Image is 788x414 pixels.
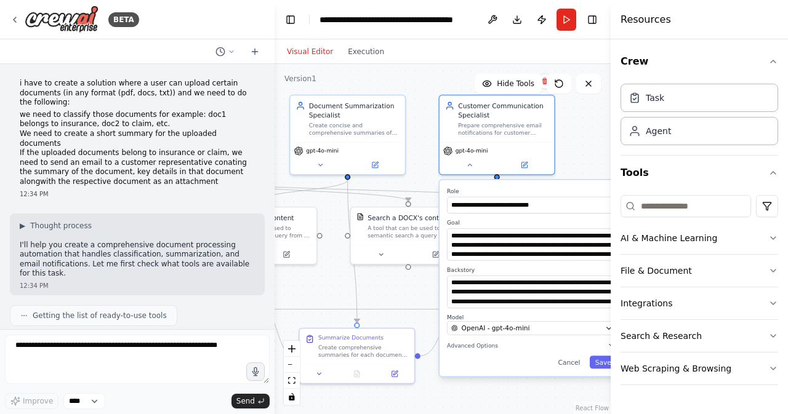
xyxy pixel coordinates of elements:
label: Goal [447,219,617,226]
button: Click to speak your automation idea [246,362,265,381]
li: We need to create a short summary for the uploaded documents [20,129,255,148]
button: Visual Editor [279,44,340,59]
button: Web Scraping & Browsing [621,352,778,384]
div: PDFSearchToolSearch a PDF's contentA tool that can be used to semantic search a query from a PDF'... [201,207,317,265]
img: DOCXSearchTool [356,213,364,220]
div: Prepare comprehensive email notifications for customer representatives when insurance or claims d... [458,122,549,137]
button: zoom in [284,341,300,357]
div: Summarize Documents [318,334,384,341]
span: gpt-4o-mini [456,147,488,154]
button: Open in side panel [260,249,313,260]
span: ▶ [20,221,25,231]
div: Create comprehensive summaries for each document from {document_paths}. For each document, extrac... [318,343,409,358]
nav: breadcrumb [320,14,458,26]
g: Edge from e04225a6-4aea-4dc2-b9d8-97ee096565e4 to fd6b4818-5fd6-4af6-b659-fd497aaea3b9 [194,180,567,201]
button: Integrations [621,287,778,319]
span: Hide Tools [497,79,534,89]
img: Logo [25,6,98,33]
div: Document Summarization SpecialistCreate concise and comprehensive summaries of documents, extract... [289,95,406,175]
div: Search a DOCX's content [368,213,449,222]
label: Role [447,188,617,195]
div: A tool that can be used to semantic search a query from a PDF's content. [219,224,311,239]
label: Backstory [447,266,617,274]
div: BETA [108,12,139,27]
div: Search a PDF's content [219,213,294,222]
button: Search & Research [621,320,778,352]
g: Edge from 0a8a32ee-bba9-41e4-a884-4befd3785b35 to 53c7599e-a707-464a-8313-79f6073365e5 [343,180,361,322]
p: I'll help you create a comprehensive document processing automation that handles classification, ... [20,241,255,279]
span: OpenAI - gpt-4o-mini [462,324,530,333]
button: Improve [5,393,58,409]
span: Thought process [30,221,92,231]
g: Edge from 5bf41d63-5fd2-4a50-b2b7-bb096eb1f37f to 7a24dc46-501c-4913-a0db-13fa7b659ea6 [262,305,461,314]
div: 12:34 PM [20,281,255,290]
li: If the uploaded documents belong to insurance or claim, we need to send an email to a customer re... [20,148,255,186]
button: zoom out [284,357,300,373]
button: Crew [621,44,778,79]
button: AI & Machine Learning [621,222,778,254]
button: fit view [284,373,300,389]
button: Delete node [537,73,553,89]
button: Cancel [552,356,585,368]
button: Open in side panel [348,159,401,170]
h4: Resources [621,12,671,27]
button: No output available [337,368,377,380]
p: i have to create a solution where a user can upload certain documents (in any format (pdf, docs, ... [20,79,255,108]
g: Edge from e04225a6-4aea-4dc2-b9d8-97ee096565e4 to 6d1cb92c-89e8-4373-9ea3-6c451ab1513f [194,180,413,201]
g: Edge from 0a8a32ee-bba9-41e4-a884-4befd3785b35 to b4c3dec9-f854-41bf-859d-0df49b507788 [254,180,352,201]
button: Open in side panel [379,368,411,380]
button: File & Document [621,255,778,287]
div: Create concise and comprehensive summaries of documents, extracting key information, important de... [309,122,400,137]
button: Execution [340,44,392,59]
button: Hide right sidebar [584,11,601,28]
div: Task [646,92,664,104]
button: Tools [621,156,778,190]
div: Summarize DocumentsCreate comprehensive summaries for each document from {document_paths}. For ea... [299,328,415,384]
div: Customer Communication SpecialistPrepare comprehensive email notifications for customer represent... [438,95,555,175]
button: Open in side panel [498,159,551,170]
label: Model [447,314,617,321]
button: Hide left sidebar [282,11,299,28]
div: DOCXSearchToolSearch a DOCX's contentA tool that can be used to semantic search a query from a DO... [350,207,466,265]
button: Hide Tools [475,74,542,94]
span: gpt-4o-mini [306,147,339,154]
span: Getting the list of ready-to-use tools [33,311,167,320]
div: Customer Communication Specialist [458,101,549,119]
div: Tools [621,190,778,395]
button: Start a new chat [245,44,265,59]
button: Save [590,356,617,368]
g: Edge from 5bf41d63-5fd2-4a50-b2b7-bb096eb1f37f to 53c7599e-a707-464a-8313-79f6073365e5 [262,305,294,360]
div: React Flow controls [284,341,300,405]
button: OpenAI - gpt-4o-mini [447,321,617,335]
button: Switch to previous chat [211,44,240,59]
li: we need to classify those documents for example: doc1 belongs to insurance, doc2 to claim, etc. [20,110,255,129]
div: Agent [646,125,671,137]
a: React Flow attribution [576,405,609,412]
button: Open in side panel [409,249,462,260]
button: Send [231,394,270,408]
span: Send [236,396,255,406]
div: Crew [621,79,778,155]
button: Advanced Options [447,341,617,350]
div: Document Summarization Specialist [309,101,400,119]
button: toggle interactivity [284,389,300,405]
div: A tool that can be used to semantic search a query from a DOCX's content. [368,224,460,239]
button: ▶Thought process [20,221,92,231]
span: Improve [23,396,53,406]
div: 12:34 PM [20,189,255,199]
span: Advanced Options [447,341,498,349]
div: Version 1 [284,74,316,84]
